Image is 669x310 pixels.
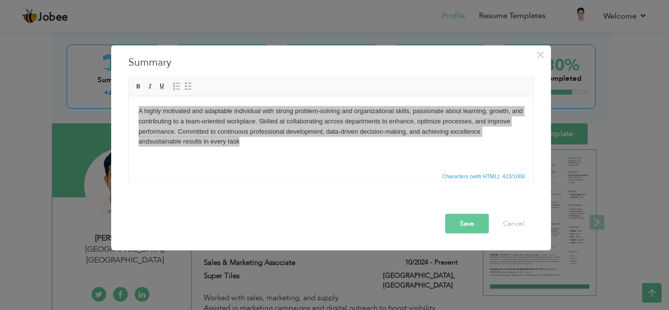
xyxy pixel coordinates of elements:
a: Insert/Remove Bulleted List [183,81,194,92]
button: Save [445,214,489,233]
span: × [536,46,545,63]
a: Bold [133,81,144,92]
a: Insert/Remove Numbered List [171,81,182,92]
div: Statistics [440,171,528,180]
a: Underline [157,81,167,92]
iframe: Rich Text Editor, summaryEditor [129,96,533,169]
span: Characters (with HTML): 423/1000 [440,171,527,180]
h3: Summary [128,55,534,70]
button: Cancel [493,214,534,233]
button: Close [533,47,549,62]
a: Italic [145,81,156,92]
